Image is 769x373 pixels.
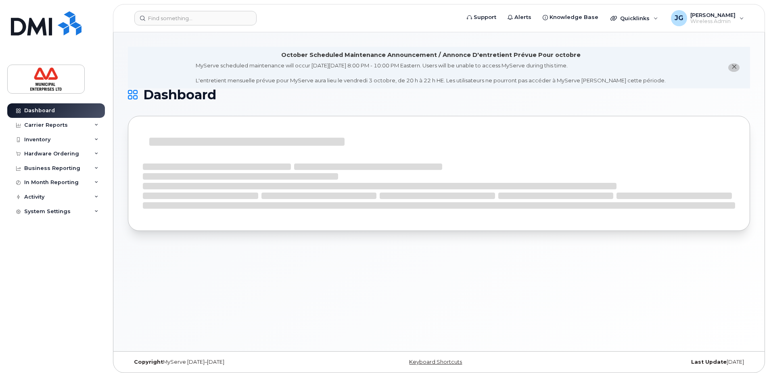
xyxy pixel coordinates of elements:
[691,359,727,365] strong: Last Update
[128,359,335,365] div: MyServe [DATE]–[DATE]
[728,63,740,72] button: close notification
[543,359,750,365] div: [DATE]
[281,51,581,59] div: October Scheduled Maintenance Announcement / Annonce D'entretient Prévue Pour octobre
[134,359,163,365] strong: Copyright
[196,62,666,84] div: MyServe scheduled maintenance will occur [DATE][DATE] 8:00 PM - 10:00 PM Eastern. Users will be u...
[409,359,462,365] a: Keyboard Shortcuts
[143,89,216,101] span: Dashboard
